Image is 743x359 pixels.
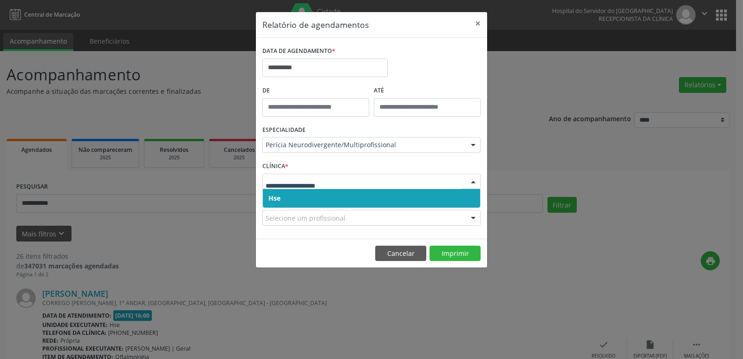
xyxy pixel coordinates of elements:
[262,19,369,31] h5: Relatório de agendamentos
[266,213,345,223] span: Selecione um profissional
[375,246,426,261] button: Cancelar
[469,12,487,35] button: Close
[430,246,481,261] button: Imprimir
[266,140,462,150] span: Perícia Neurodivergente/Multiprofissional
[262,123,306,137] label: ESPECIALIDADE
[262,84,369,98] label: De
[268,194,280,202] span: Hse
[262,159,288,174] label: CLÍNICA
[262,44,335,59] label: DATA DE AGENDAMENTO
[374,84,481,98] label: ATÉ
